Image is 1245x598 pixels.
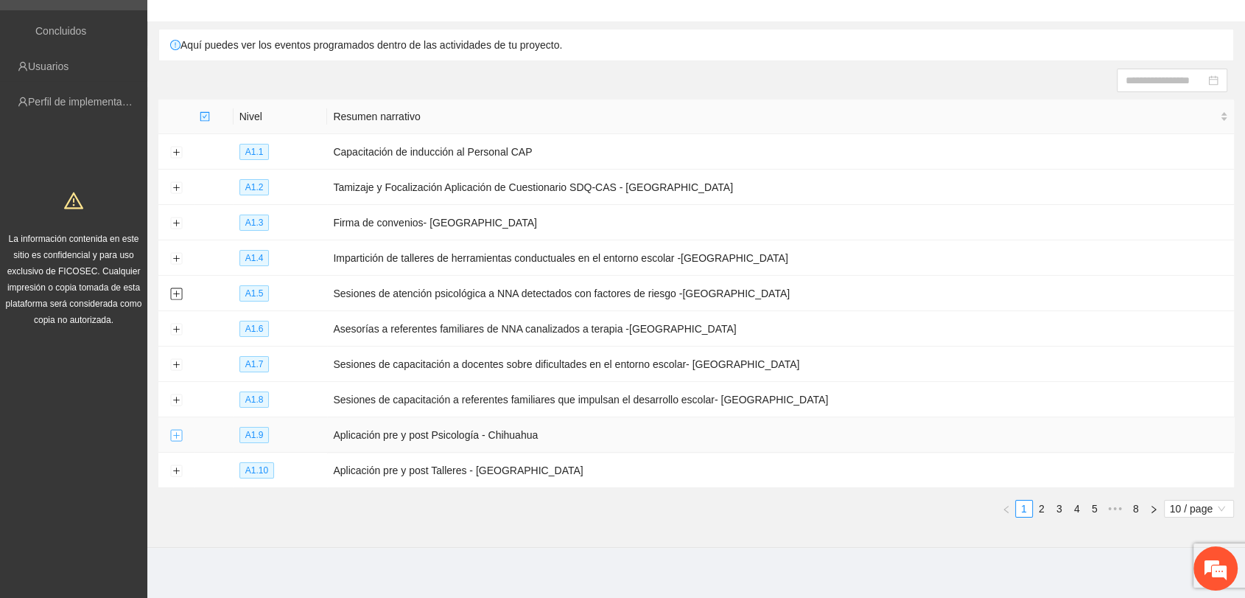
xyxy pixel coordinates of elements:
span: A1.6 [239,321,270,337]
li: Previous Page [997,500,1015,518]
span: A1.1 [239,144,270,160]
th: Resumen narrativo [327,100,1234,134]
td: Aplicación pre y post Psicología - Chihuahua [327,417,1234,453]
li: 2 [1033,500,1051,518]
span: A1.2 [239,179,270,195]
button: Expand row [170,253,182,265]
a: Concluidos [35,25,86,37]
button: Expand row [170,288,182,300]
li: 1 [1015,500,1033,518]
button: Expand row [170,324,182,335]
span: warning [64,191,83,210]
td: Tamizaje y Focalización Aplicación de Cuestionario SDQ-CAS - [GEOGRAPHIC_DATA] [327,170,1234,205]
span: ••• [1104,500,1127,518]
span: A1.10 [239,462,274,479]
span: A1.4 [239,250,270,266]
li: Next Page [1145,500,1162,518]
td: Aplicación pre y post Talleres - [GEOGRAPHIC_DATA] [327,453,1234,488]
span: check-square [200,111,210,122]
span: left [1002,505,1011,514]
span: Estamos en línea. [85,197,203,346]
button: right [1145,500,1162,518]
div: Minimizar ventana de chat en vivo [242,7,277,43]
span: 10 / page [1170,501,1228,517]
td: Asesorías a referentes familiares de NNA canalizados a terapia -[GEOGRAPHIC_DATA] [327,311,1234,347]
button: Expand row [170,465,182,477]
button: Expand row [170,218,182,229]
td: Sesiones de capacitación a referentes familiares que impulsan el desarrollo escolar- [GEOGRAPHIC_... [327,382,1234,417]
li: 5 [1086,500,1104,518]
a: 4 [1069,501,1085,517]
td: Capacitación de inducción al Personal CAP [327,134,1234,170]
span: A1.7 [239,356,270,372]
a: 2 [1034,501,1050,517]
li: 8 [1127,500,1145,518]
th: Nivel [234,100,328,134]
td: Sesiones de capacitación a docentes sobre dificultades en el entorno escolar- [GEOGRAPHIC_DATA] [327,347,1234,382]
td: Firma de convenios- [GEOGRAPHIC_DATA] [327,205,1234,240]
button: Expand row [170,182,182,194]
a: 1 [1016,501,1032,517]
button: Expand row [170,430,182,442]
button: Expand row [170,359,182,371]
div: Aquí puedes ver los eventos programados dentro de las actividades de tu proyecto. [159,29,1233,60]
div: Page Size [1164,500,1234,518]
span: A1.3 [239,215,270,231]
li: Next 5 Pages [1104,500,1127,518]
a: Usuarios [28,60,69,72]
a: 5 [1087,501,1103,517]
button: Expand row [170,394,182,406]
span: Resumen narrativo [333,108,1217,125]
span: exclamation-circle [170,40,180,50]
button: Expand row [170,147,182,159]
span: La información contenida en este sitio es confidencial y para uso exclusivo de FICOSEC. Cualquier... [6,234,142,325]
div: Chatee con nosotros ahora [77,75,248,94]
td: Impartición de talleres de herramientas conductuales en el entorno escolar -[GEOGRAPHIC_DATA] [327,240,1234,276]
a: Perfil de implementadora [28,96,143,108]
a: 8 [1128,501,1144,517]
li: 4 [1068,500,1086,518]
td: Sesiones de atención psicológica a NNA detectados con factores de riesgo -[GEOGRAPHIC_DATA] [327,276,1234,311]
span: A1.5 [239,285,270,302]
span: A1.8 [239,392,270,408]
button: left [997,500,1015,518]
span: A1.9 [239,427,270,443]
a: 3 [1051,501,1067,517]
textarea: Escriba su mensaje y pulse “Intro” [7,403,281,454]
span: right [1149,505,1158,514]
